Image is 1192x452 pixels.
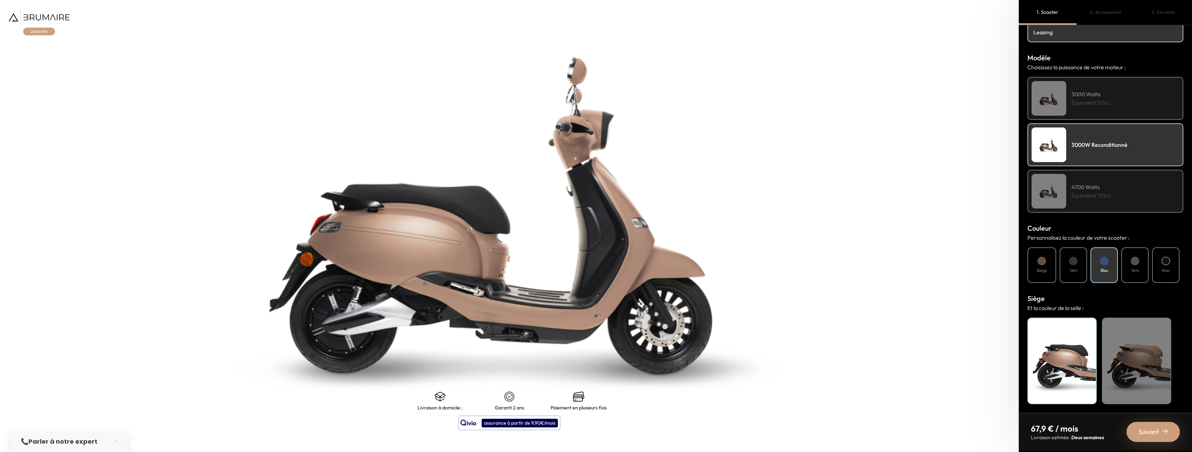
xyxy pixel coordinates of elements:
[1162,267,1170,274] h4: Noir
[418,405,463,410] p: Livraison à domicile :
[1031,423,1104,434] p: 67,9 € / mois
[1037,267,1047,274] h4: Beige
[9,9,70,35] img: Brumaire Leasing
[1032,127,1066,162] img: Scooter Leasing
[573,391,584,402] img: credit-cards.png
[1071,434,1104,441] span: Deux semaines
[482,419,558,427] div: assurance à partir de 9,90€/mois
[1033,28,1177,36] h4: Leasing
[495,405,524,410] p: Garanti 2 ans
[1071,141,1128,149] h4: 3000W Reconditionné
[1071,191,1111,200] p: Équivalent 125cc
[1106,322,1167,331] h4: Beige
[1139,427,1159,437] span: Suivant
[1027,304,1183,312] p: Et la couleur de la selle :
[1032,174,1066,209] img: Scooter Leasing
[1131,267,1139,274] h4: Gris
[1027,63,1183,71] p: Choisissez la puissance de votre moteur :
[1070,267,1077,274] h4: Vert
[551,405,607,410] p: Paiement en plusieurs fois
[1031,434,1104,441] p: Livraison estimée :
[1027,53,1183,63] h3: Modèle
[504,391,515,402] img: certificat-de-garantie.png
[1027,293,1183,304] h3: Siège
[1027,223,1183,233] h3: Couleur
[1027,233,1183,242] p: Personnalisez la couleur de votre scooter :
[435,391,446,402] img: shipping.png
[1101,267,1108,274] h4: Bleu
[1032,81,1066,116] img: Scooter Leasing
[1032,322,1093,331] h4: Noir
[461,419,476,427] img: logo qivio
[458,416,560,430] button: assurance à partir de 9,90€/mois
[1071,98,1110,107] p: Équivalent 50cc
[1071,90,1110,98] h4: 3000 Watts
[1071,183,1111,191] h4: 4700 Watts
[1162,428,1168,434] img: right-arrow-2.png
